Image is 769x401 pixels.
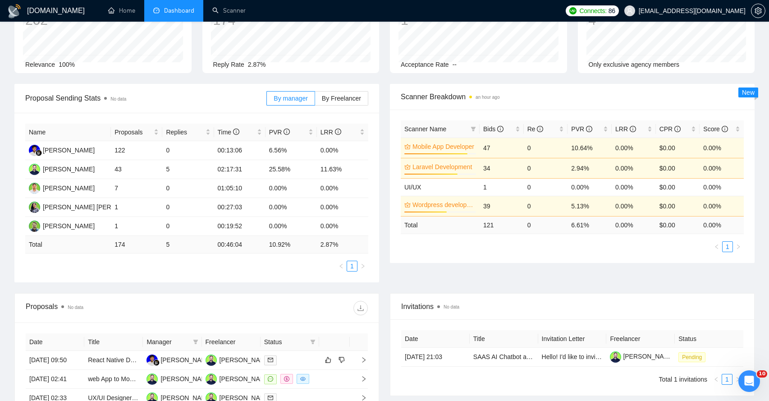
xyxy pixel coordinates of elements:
[317,236,368,254] td: 2.87 %
[153,360,160,366] img: gigradar-bm.png
[722,126,728,132] span: info-circle
[29,184,95,191] a: AC[PERSON_NAME]
[206,394,271,401] a: SK[PERSON_NAME]
[404,143,411,150] span: crown
[612,196,656,216] td: 0.00%
[568,216,612,234] td: 6.61 %
[43,202,148,212] div: [PERSON_NAME] [PERSON_NAME]
[248,61,266,68] span: 2.87%
[404,125,446,133] span: Scanner Name
[659,125,681,133] span: CPR
[656,178,700,196] td: $0.00
[146,337,189,347] span: Manager
[111,236,162,254] td: 174
[317,179,368,198] td: 0.00%
[675,330,743,348] th: Status
[711,241,722,252] button: left
[26,333,84,351] th: Date
[353,376,367,382] span: right
[162,236,214,254] td: 5
[29,164,40,175] img: SK
[206,373,217,385] img: SK
[524,158,568,178] td: 0
[214,236,265,254] td: 00:46:04
[568,138,612,158] td: 10.64%
[733,241,744,252] button: right
[401,216,480,234] td: Total
[29,202,40,213] img: SS
[26,351,84,370] td: [DATE] 09:50
[268,357,273,363] span: mail
[568,178,612,196] td: 0.00%
[656,158,700,178] td: $0.00
[579,6,606,16] span: Connects:
[111,141,162,160] td: 122
[265,141,317,160] td: 6.56%
[317,141,368,160] td: 0.00%
[29,183,40,194] img: AC
[43,221,95,231] div: [PERSON_NAME]
[29,146,95,153] a: FR[PERSON_NAME]
[162,141,214,160] td: 0
[88,375,201,383] a: web App to Mobile App (ios and android)
[700,216,744,234] td: 0.00 %
[524,178,568,196] td: 0
[732,374,743,385] button: right
[470,348,538,367] td: SAAS AI Chatbot and Social ECommerce Platform Development and Delivery
[347,261,357,271] a: 1
[264,337,307,347] span: Status
[202,333,261,351] th: Freelancer
[606,330,675,348] th: Freelancer
[610,353,675,360] a: [PERSON_NAME]
[25,124,111,141] th: Name
[317,217,368,236] td: 0.00%
[751,4,765,18] button: setting
[336,261,347,272] li: Previous Page
[320,129,341,136] span: LRR
[29,165,95,172] a: SK[PERSON_NAME]
[703,125,728,133] span: Score
[339,263,344,269] span: left
[29,221,40,232] img: NK
[111,160,162,179] td: 43
[274,95,307,102] span: By manager
[401,301,743,312] span: Invitations
[7,4,22,18] img: logo
[25,236,111,254] td: Total
[723,242,732,252] a: 1
[656,216,700,234] td: $ 0.00
[610,351,621,363] img: c1_CvyS9CxCoSJC3mD3BH92RPhVJClFqPvkRQBDCSy2tztzXYjDvTSff_hzb3jbmjQ
[214,198,265,217] td: 00:27:03
[612,216,656,234] td: 0.00 %
[339,356,345,364] span: dislike
[678,353,709,360] a: Pending
[404,184,421,191] a: UI/UX
[25,61,55,68] span: Relevance
[480,138,524,158] td: 47
[206,356,271,363] a: SK[PERSON_NAME]
[162,124,214,141] th: Replies
[213,61,244,68] span: Reply Rate
[300,376,306,382] span: eye
[700,196,744,216] td: 0.00%
[412,142,474,152] a: Mobile App Developer
[214,217,265,236] td: 00:19:52
[146,373,158,385] img: SK
[206,355,217,366] img: SK
[627,8,633,14] span: user
[733,241,744,252] li: Next Page
[401,330,470,348] th: Date
[722,374,732,384] a: 1
[480,216,524,234] td: 121
[265,217,317,236] td: 0.00%
[269,129,290,136] span: PVR
[569,7,577,14] img: upwork-logo.png
[480,158,524,178] td: 34
[412,200,474,210] a: Wordpress development
[84,370,143,389] td: web App to Mobile App (ios and android)
[722,241,733,252] li: 1
[589,61,680,68] span: Only exclusive agency members
[308,335,317,349] span: filter
[336,261,347,272] button: left
[659,374,707,385] li: Total 1 invitations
